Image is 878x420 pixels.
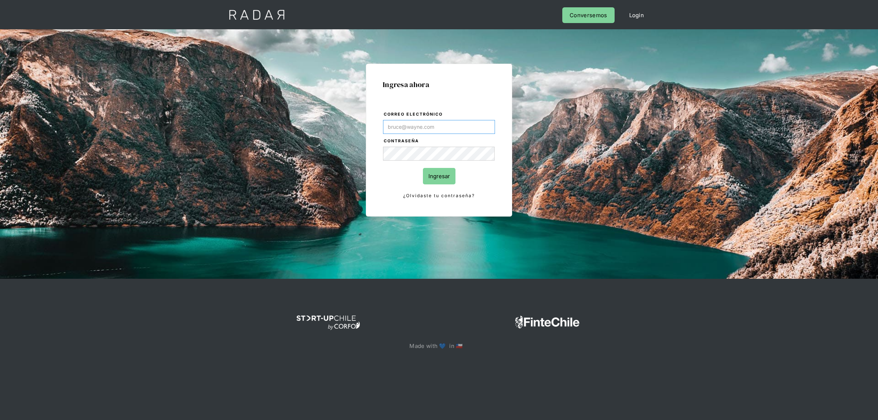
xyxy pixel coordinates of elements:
input: bruce@wayne.com [383,120,495,134]
h1: Ingresa ahora [383,80,495,89]
a: Login [622,7,652,23]
a: Conversemos [562,7,614,23]
label: Contraseña [384,138,495,145]
label: Correo electrónico [384,111,495,118]
input: Ingresar [423,168,455,184]
form: Login Form [383,110,495,200]
p: Made with 💙 in 🇨🇱 [409,341,468,351]
a: ¿Olvidaste tu contraseña? [383,192,495,200]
